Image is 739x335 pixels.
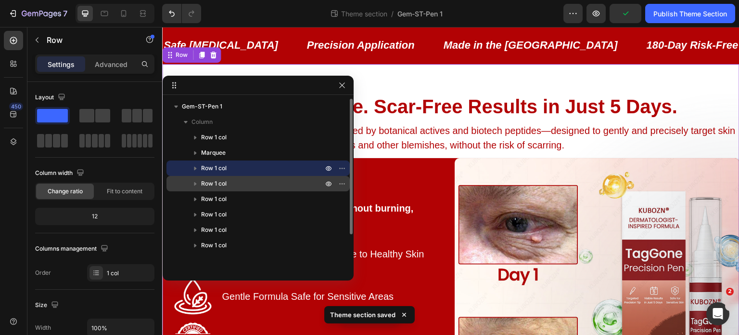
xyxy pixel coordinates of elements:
strong: Gentle. Precise. Scar-Free Results in Just 5 Days. [62,69,516,90]
div: 450 [9,103,23,110]
button: 7 [4,4,72,23]
div: 12 [37,210,153,223]
span: Change ratio [48,187,83,196]
span: Row 1 col [201,133,227,142]
span: Theme section [339,9,389,19]
strong: Visible results in as little as 5 days—without burning, freezing, or peeling. [8,176,251,201]
div: Column width [35,167,86,180]
p: A [MEDICAL_DATA]-inspired gel pen powered by botanical actives and biotech peptides—designed to g... [1,96,576,125]
span: Row 1 col [201,210,227,219]
img: gempages_566657271698817985-1ac5f901-65bc-404a-83c4-4ec2b00df790.png [12,293,50,331]
div: Width [35,323,51,332]
span: Row 1 col [201,225,227,235]
span: / [391,9,394,19]
p: 180-Day Risk-Free Guarantee [484,9,632,28]
span: Fit to content [107,187,142,196]
button: Publish Theme Section [645,4,735,23]
div: Layout [35,91,67,104]
p: Settings [48,59,75,69]
div: Size [35,299,61,312]
iframe: Intercom live chat [706,302,729,325]
span: Row 1 col [201,194,227,204]
p: Made in a US-Based, GMP-Certified Facility [60,302,291,322]
span: Marquee [201,148,226,158]
span: Row 1 col [201,241,227,250]
span: Column [191,117,213,127]
span: Gem-ST-Pen 1 [397,9,443,19]
iframe: Design area [162,27,739,335]
span: Row 1 col [201,179,227,188]
img: gempages_566657271698817985-77d75d3e-c9a9-4dc1-9197-bed991fa0ced.png [12,251,50,288]
p: 7 [63,8,67,19]
span: 2 [726,288,734,295]
div: Row [12,24,27,32]
div: Columns management [35,242,110,255]
p: Precision Tip Prevents Damage to Healthy Skin [60,217,291,237]
div: Publish Theme Section [653,9,727,19]
div: Undo/Redo [162,4,201,23]
p: Gentle Formula Safe for Sensitive Areas [60,260,291,279]
div: 1 col [107,269,152,278]
span: Row 1 col [201,163,227,173]
p: Advanced [95,59,127,69]
span: Gem-ST-Pen 1 [182,102,222,111]
p: Row [47,34,128,46]
div: Order [35,268,51,277]
p: Theme section saved [330,310,395,320]
img: gempages_566657271698817985-d63cb536-195b-4d0d-842a-1be8d337b15f.png [12,209,50,246]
